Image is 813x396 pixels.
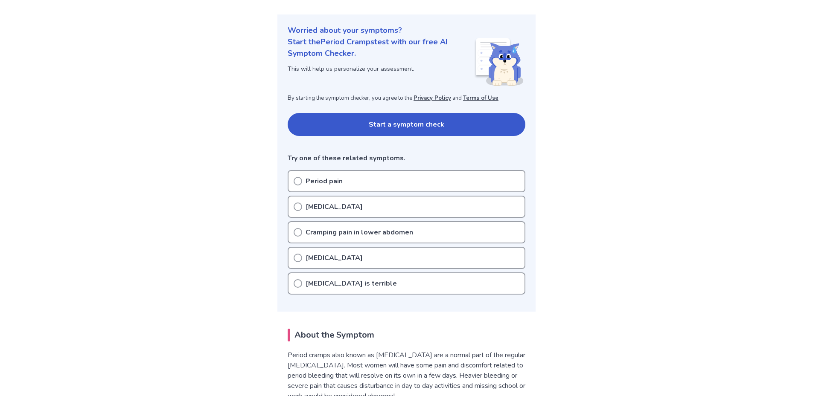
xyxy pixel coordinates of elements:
[288,25,525,36] p: Worried about your symptoms?
[288,36,474,59] p: Start the Period Cramps test with our free AI Symptom Checker.
[288,153,525,163] p: Try one of these related symptoms.
[463,94,498,102] a: Terms of Use
[288,94,525,103] p: By starting the symptom checker, you agree to the and
[288,113,525,136] button: Start a symptom check
[306,176,343,186] p: Period pain
[288,64,474,73] p: This will help us personalize your assessment.
[414,94,451,102] a: Privacy Policy
[306,227,413,237] p: Cramping pain in lower abdomen
[306,253,363,263] p: [MEDICAL_DATA]
[288,329,525,341] h2: About the Symptom
[474,38,524,86] img: Shiba
[306,202,363,212] p: [MEDICAL_DATA]
[306,278,397,289] p: [MEDICAL_DATA] is terrible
